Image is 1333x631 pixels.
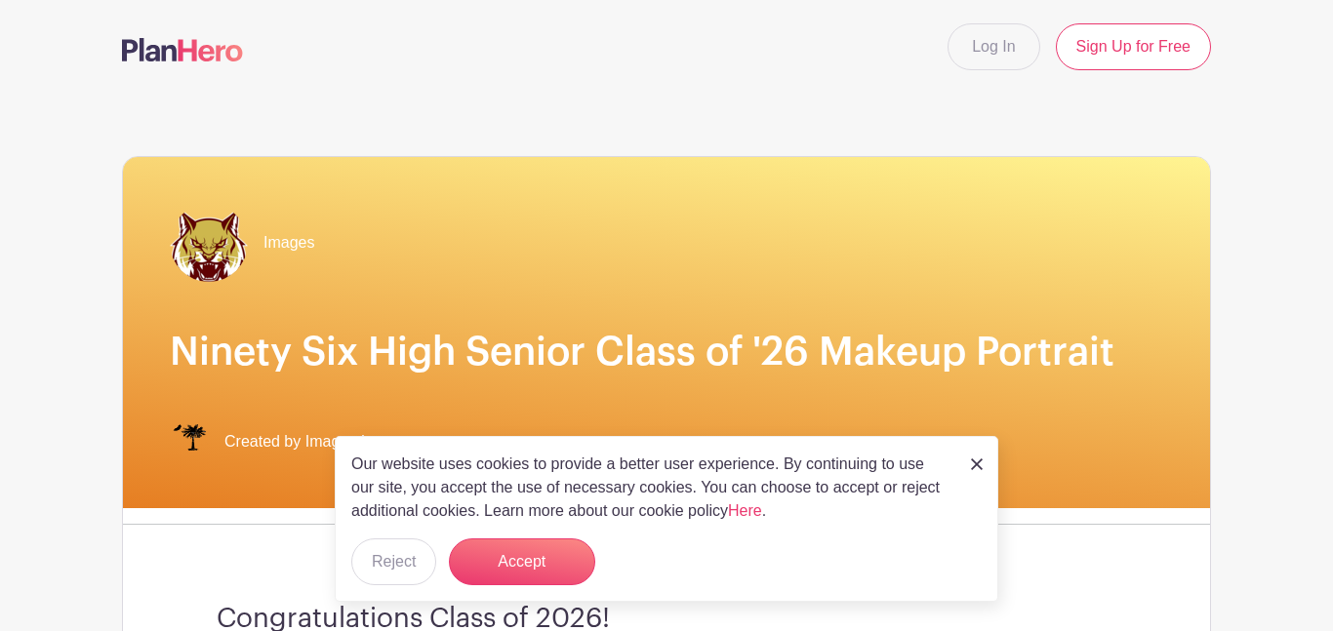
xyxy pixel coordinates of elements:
span: Created by Images Inc [224,430,382,454]
img: logo-507f7623f17ff9eddc593b1ce0a138ce2505c220e1c5a4e2b4648c50719b7d32.svg [122,38,243,61]
img: 96.png [170,204,248,282]
h1: Ninety Six High Senior Class of '26 Makeup Portrait [170,329,1163,375]
img: IMAGES%20logo%20transparenT%20PNG%20s.png [170,422,209,461]
p: Our website uses cookies to provide a better user experience. By continuing to use our site, you ... [351,453,950,523]
a: Log In [948,23,1039,70]
button: Reject [351,538,436,585]
span: Images [263,231,314,255]
a: Here [728,502,762,519]
a: Sign Up for Free [1056,23,1211,70]
img: close_button-5f87c8562297e5c2d7936805f587ecaba9071eb48480494691a3f1689db116b3.svg [971,458,983,470]
button: Accept [449,538,595,585]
